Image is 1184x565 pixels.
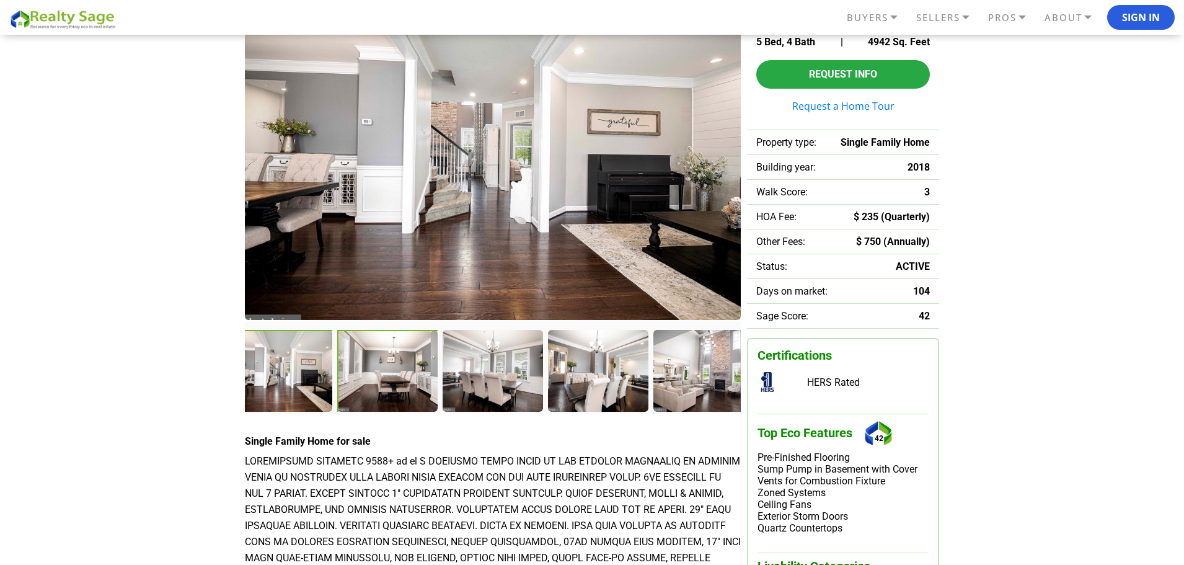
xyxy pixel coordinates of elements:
h4: Single Family Home for sale [245,435,741,447]
h3: Top Eco Features [758,414,929,452]
span: 3 [924,186,930,198]
span: 42 [919,310,930,322]
span: 5 Bed, 4 Bath [756,36,815,48]
a: Request a Home Tour [756,101,930,111]
span: | [841,36,843,48]
span: Days on market: [756,285,828,297]
button: Request Info [756,60,930,89]
span: 104 [913,285,930,297]
span: HOA Fee: [756,211,797,223]
span: $ 750 (Annually) [856,236,930,247]
h3: Certifications [758,349,929,363]
span: Walk Score: [756,186,808,198]
span: Building year: [756,161,816,173]
a: PROS [985,7,1041,29]
a: BUYERS [844,7,913,29]
span: ACTIVE [896,260,930,272]
a: SELLERS [913,7,985,29]
span: Other Fees: [756,236,805,247]
span: Single Family Home [841,136,930,148]
img: REALTY SAGE [9,8,121,30]
span: 4942 Sq. Feet [868,36,930,48]
div: Pre-Finished Flooring Sump Pump in Basement with Cover Vents for Combustion Fixture Zoned Systems... [758,452,929,534]
button: Sign In [1107,5,1175,30]
span: Status: [756,260,787,272]
span: Sage Score: [756,310,808,322]
span: $ 235 (Quarterly) [854,211,930,223]
span: HERS Rated [807,376,860,388]
div: 42 [862,414,896,452]
span: Property type: [756,136,816,148]
a: ABOUT [1041,7,1107,29]
span: 2018 [908,161,930,173]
